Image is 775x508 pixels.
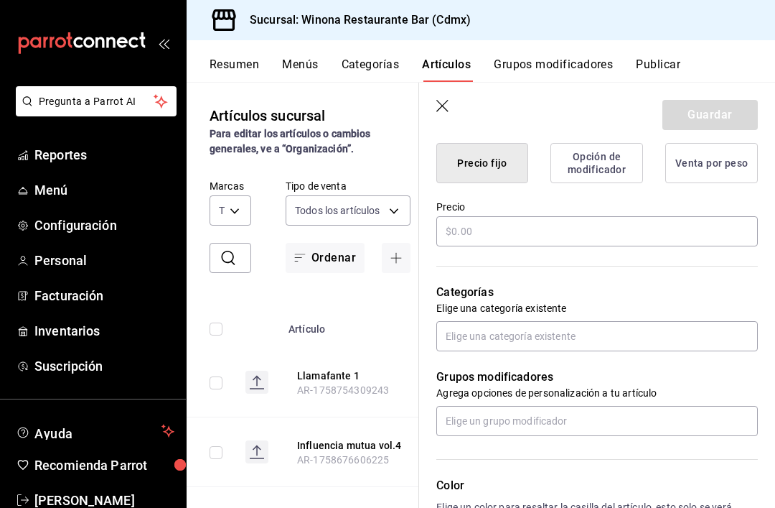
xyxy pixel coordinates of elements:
input: Buscar artículo [243,244,251,272]
button: Resumen [210,57,259,82]
span: Reportes [34,145,174,165]
button: edit-product-location [297,438,412,453]
span: AR-1758676606225 [297,454,389,466]
button: Menús [282,57,318,82]
input: Elige un grupo modificador [436,406,758,436]
span: Ayuda [34,422,156,440]
label: Precio [436,202,758,212]
span: Personal [34,251,174,270]
span: Facturación [34,286,174,305]
p: Grupos modificadores [436,369,758,386]
label: Marcas [210,181,251,191]
span: AR-1758754309243 [297,384,389,396]
button: Categorías [342,57,400,82]
button: Pregunta a Parrot AI [16,86,177,116]
span: Inventarios [34,321,174,341]
button: Ordenar [286,243,365,273]
strong: Para editar los artículos o cambios generales, ve a “Organización”. [210,128,371,154]
button: edit-product-location [297,369,412,383]
span: Pregunta a Parrot AI [39,94,154,109]
label: Tipo de venta [286,181,410,191]
button: Opción de modificador [550,143,643,183]
div: navigation tabs [210,57,775,82]
h3: Sucursal: Winona Restaurante Bar (Cdmx) [238,11,471,29]
span: Todos los artículos [295,203,380,218]
p: Color [436,477,758,494]
span: Configuración [34,216,174,235]
span: Suscripción [34,356,174,376]
div: Artículos sucursal [210,105,325,126]
p: Agrega opciones de personalización a tu artículo [436,386,758,400]
span: Todas las marcas, Sin marca [219,203,225,218]
th: Artículo [280,302,429,348]
button: open_drawer_menu [158,37,169,49]
button: Publicar [636,57,680,82]
input: Elige una categoría existente [436,321,758,351]
button: Grupos modificadores [494,57,613,82]
p: Elige una categoría existente [436,301,758,315]
span: Recomienda Parrot [34,456,174,475]
p: Categorías [436,284,758,301]
input: $0.00 [436,216,758,246]
a: Pregunta a Parrot AI [10,104,177,119]
button: Artículos [422,57,471,82]
button: Venta por peso [665,143,758,183]
span: Menú [34,180,174,200]
button: Precio fijo [436,143,528,183]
